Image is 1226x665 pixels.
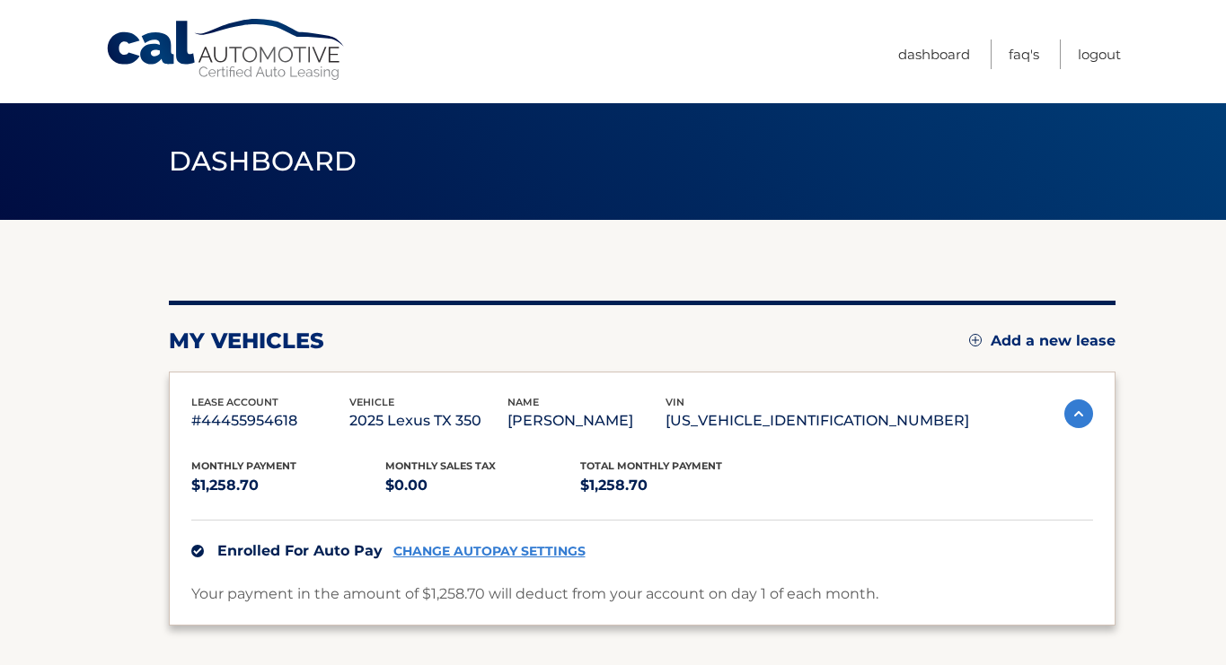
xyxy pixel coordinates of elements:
[169,328,324,354] h2: my vehicles
[191,459,296,472] span: Monthly Payment
[898,39,970,69] a: Dashboard
[191,545,204,557] img: check.svg
[191,582,878,607] p: Your payment in the amount of $1,258.70 will deduct from your account on day 1 of each month.
[191,473,386,498] p: $1,258.70
[969,332,1116,350] a: Add a new lease
[666,396,684,408] span: vin
[385,459,496,472] span: Monthly sales Tax
[507,396,539,408] span: name
[580,459,722,472] span: Total Monthly Payment
[191,408,349,433] p: #44455954618
[349,396,394,408] span: vehicle
[169,144,357,178] span: Dashboard
[1009,39,1039,69] a: FAQ's
[969,334,982,346] img: add.svg
[385,473,580,498] p: $0.00
[217,542,383,559] span: Enrolled For Auto Pay
[1078,39,1121,69] a: Logout
[507,408,666,433] p: [PERSON_NAME]
[666,408,969,433] p: [US_VEHICLE_IDENTIFICATION_NUMBER]
[105,18,348,82] a: Cal Automotive
[349,408,507,433] p: 2025 Lexus TX 350
[1064,399,1093,428] img: accordion-active.svg
[191,396,278,408] span: lease account
[580,473,775,498] p: $1,258.70
[393,544,586,559] a: CHANGE AUTOPAY SETTINGS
